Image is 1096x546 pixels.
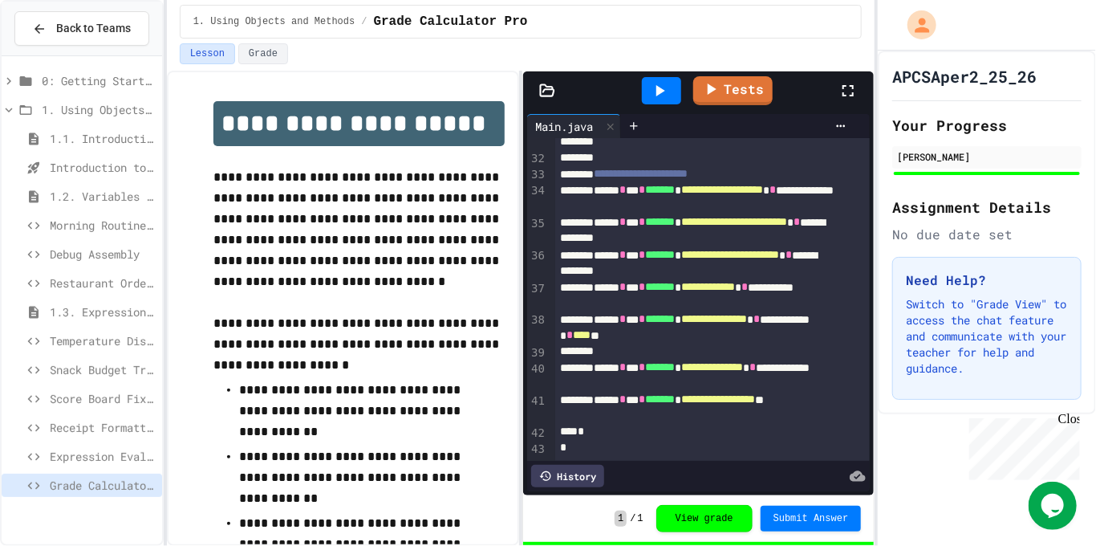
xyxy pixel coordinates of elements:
[361,15,367,28] span: /
[773,512,849,525] span: Submit Answer
[42,101,156,118] span: 1. Using Objects and Methods
[180,43,235,64] button: Lesson
[892,225,1082,244] div: No due date set
[50,390,156,407] span: Score Board Fixer
[50,217,156,234] span: Morning Routine Fix
[527,151,547,167] div: 32
[50,361,156,378] span: Snack Budget Tracker
[891,6,940,43] div: My Account
[50,304,156,320] span: 1.3. Expressions and Output [New]
[527,114,621,138] div: Main.java
[527,248,547,280] div: 36
[892,196,1082,218] h2: Assignment Details
[615,511,627,527] span: 1
[50,246,156,263] span: Debug Assembly
[527,183,547,215] div: 34
[50,159,156,176] span: Introduction to Algorithms, Programming, and Compilers
[527,118,601,135] div: Main.java
[892,114,1082,136] h2: Your Progress
[527,361,547,393] div: 40
[693,76,773,105] a: Tests
[963,412,1080,480] iframe: chat widget
[50,130,156,147] span: 1.1. Introduction to Algorithms, Programming, and Compilers
[50,477,156,494] span: Grade Calculator Pro
[6,6,111,102] div: Chat with us now!Close
[374,12,528,31] span: Grade Calculator Pro
[1029,482,1080,530] iframe: chat widget
[527,345,547,361] div: 39
[527,426,547,442] div: 42
[50,188,156,205] span: 1.2. Variables and Data Types
[527,216,547,248] div: 35
[50,448,156,465] span: Expression Evaluator Fix
[656,505,753,532] button: View grade
[527,312,547,344] div: 38
[527,442,547,458] div: 43
[906,296,1068,377] p: Switch to "Grade View" to access the chat feature and communicate with your teacher for help and ...
[238,43,288,64] button: Grade
[892,65,1037,88] h1: APCSAper2_25_26
[906,271,1068,290] h3: Need Help?
[50,419,156,436] span: Receipt Formatter
[50,332,156,349] span: Temperature Display Fix
[50,275,156,291] span: Restaurant Order System
[193,15,355,28] span: 1. Using Objects and Methods
[630,512,635,525] span: /
[527,167,547,183] div: 33
[527,393,547,426] div: 41
[761,506,862,532] button: Submit Answer
[56,20,131,37] span: Back to Teams
[42,72,156,89] span: 0: Getting Started
[527,281,547,313] div: 37
[14,11,149,46] button: Back to Teams
[897,149,1077,164] div: [PERSON_NAME]
[531,465,604,487] div: History
[638,512,643,525] span: 1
